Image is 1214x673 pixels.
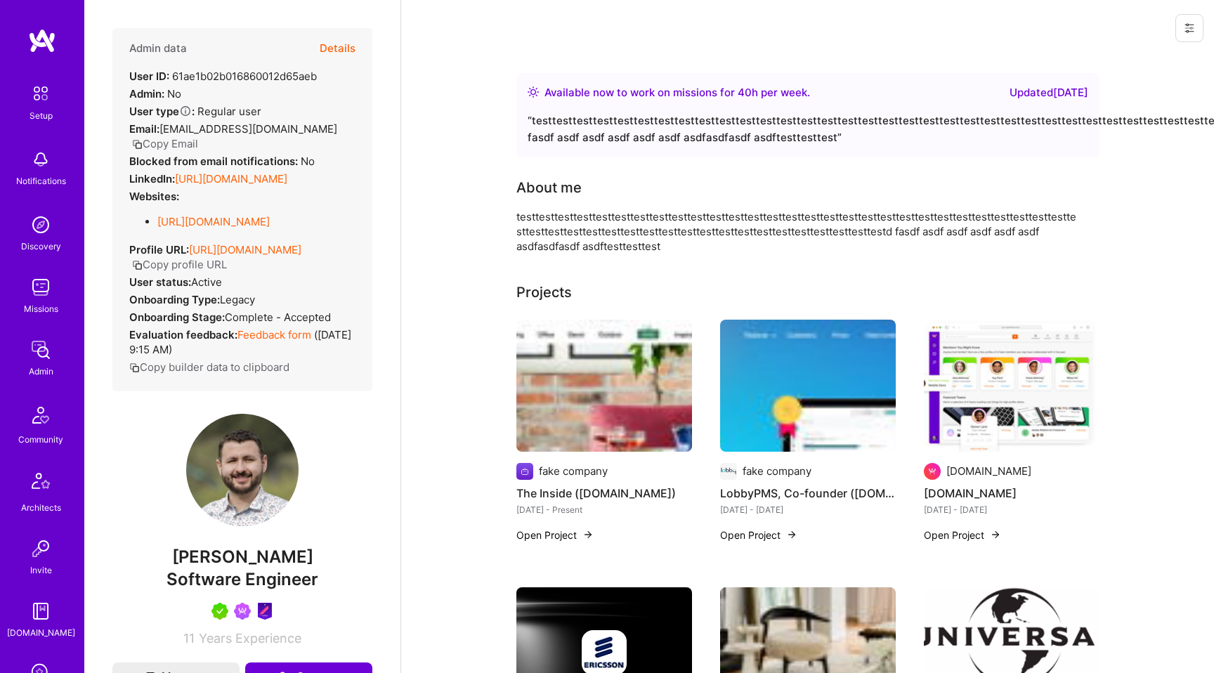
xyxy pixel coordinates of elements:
strong: User ID: [129,70,169,83]
a: Feedback form [237,328,311,341]
span: Active [191,275,222,289]
div: ( [DATE] 9:15 AM ) [129,327,355,357]
button: Copy builder data to clipboard [129,360,289,374]
div: fake company [539,464,608,478]
button: Copy profile URL [132,257,227,272]
a: [URL][DOMAIN_NAME] [175,172,287,185]
a: [URL][DOMAIN_NAME] [157,215,270,228]
img: Architects [24,466,58,500]
img: Company logo [924,463,941,480]
div: testtesttesttesttesttesttesttesttesttesttesttesttesttesttesttesttesttesttesttesttesttesttesttestt... [516,209,1078,254]
strong: User status: [129,275,191,289]
button: Open Project [720,528,797,542]
img: Company logo [720,463,737,480]
img: User Avatar [186,414,299,526]
div: No [129,154,315,169]
div: Architects [21,500,61,515]
img: teamwork [27,273,55,301]
div: “ testtesttesttesttesttesttesttesttesttesttesttesttesttesttesttesttesttesttesttesttesttesttesttes... [528,112,1088,146]
div: [DATE] - [DATE] [720,502,896,517]
i: icon Copy [132,260,143,270]
img: Been on Mission [234,603,251,620]
img: setup [26,79,56,108]
span: Software Engineer [167,569,318,589]
img: Product Design Guild [256,603,273,620]
div: Available now to work on missions for h per week . [544,84,810,101]
i: Help [179,105,192,117]
strong: Websites: [129,190,179,203]
div: [DATE] - [DATE] [924,502,1099,517]
img: A.Team [924,320,1099,452]
span: [EMAIL_ADDRESS][DOMAIN_NAME] [159,122,337,136]
span: Complete - Accepted [225,311,331,324]
div: Updated [DATE] [1010,84,1088,101]
img: arrow-right [786,529,797,540]
img: arrow-right [990,529,1001,540]
div: Missions [24,301,58,316]
span: Years Experience [199,631,301,646]
img: logo [28,28,56,53]
button: Open Project [924,528,1001,542]
img: guide book [27,597,55,625]
h4: LobbyPMS, Co-founder ([DOMAIN_NAME]) [720,484,896,502]
div: Discovery [21,239,61,254]
i: icon Copy [129,362,140,373]
strong: Profile URL: [129,243,189,256]
strong: Onboarding Stage: [129,311,225,324]
img: Availability [528,86,539,98]
div: Regular user [129,104,261,119]
div: Projects [516,282,572,303]
div: fake company [743,464,811,478]
strong: Evaluation feedback: [129,328,237,341]
img: A.Teamer in Residence [211,603,228,620]
img: Community [24,398,58,432]
button: Copy Email [132,136,198,151]
img: The Inside (theinside.com) [516,320,692,452]
h4: Admin data [129,42,187,55]
strong: Admin: [129,87,164,100]
span: legacy [220,293,255,306]
img: admin teamwork [27,336,55,364]
strong: Email: [129,122,159,136]
img: LobbyPMS, Co-founder (lobbypms.com) [720,320,896,452]
div: Setup [30,108,53,123]
div: [DOMAIN_NAME] [946,464,1031,478]
span: 40 [738,86,752,99]
img: discovery [27,211,55,239]
div: Invite [30,563,52,577]
img: Invite [27,535,55,563]
strong: Blocked from email notifications: [129,155,301,168]
a: [URL][DOMAIN_NAME] [189,243,301,256]
strong: LinkedIn: [129,172,175,185]
button: Open Project [516,528,594,542]
div: 61ae1b02b016860012d65aeb [129,69,317,84]
div: Admin [29,364,53,379]
div: About me [516,177,582,198]
img: arrow-right [582,529,594,540]
div: Notifications [16,174,66,188]
h4: The Inside ([DOMAIN_NAME]) [516,484,692,502]
span: 11 [183,631,195,646]
div: Community [18,432,63,447]
div: [DOMAIN_NAME] [7,625,75,640]
h4: [DOMAIN_NAME] [924,484,1099,502]
img: bell [27,145,55,174]
strong: User type : [129,105,195,118]
i: icon Copy [132,139,143,150]
button: Details [320,28,355,69]
strong: Onboarding Type: [129,293,220,306]
span: [PERSON_NAME] [112,547,372,568]
div: No [129,86,181,101]
div: [DATE] - Present [516,502,692,517]
img: Company logo [516,463,533,480]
